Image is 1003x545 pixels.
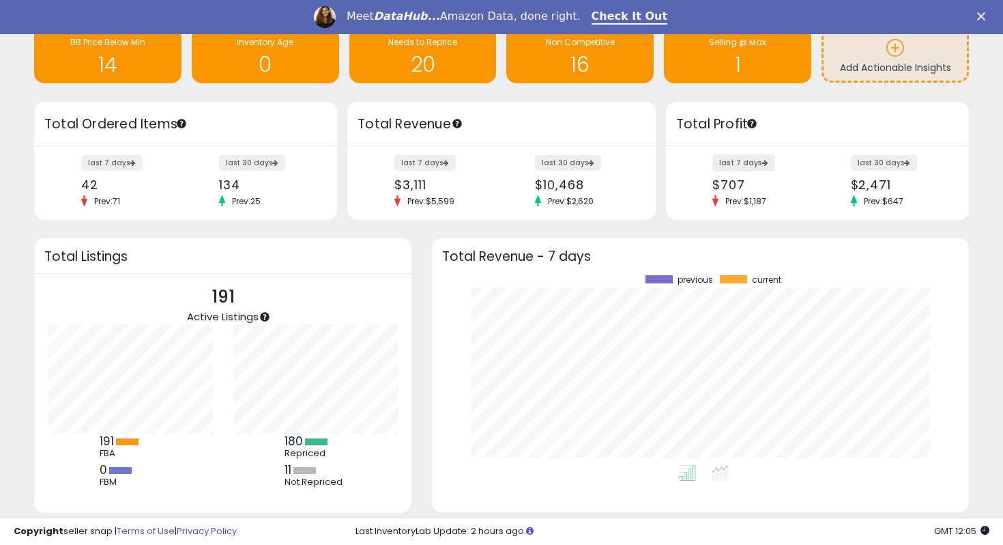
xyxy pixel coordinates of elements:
a: Inventory Age 0 [192,26,339,83]
i: DataHub... [374,10,440,23]
div: $707 [712,178,806,192]
span: Prev: $5,599 [401,195,461,207]
span: Active Listings [187,309,259,324]
p: 191 [187,284,259,310]
label: last 7 days [394,155,456,171]
h1: 14 [41,53,175,76]
span: Prev: $1,187 [718,195,773,207]
span: Non Competitive [546,36,615,48]
div: 134 [219,178,313,192]
b: 11 [285,462,291,478]
div: $3,111 [394,178,491,192]
span: Prev: $2,620 [541,195,600,207]
span: Selling @ Max [709,36,766,48]
div: $10,468 [535,178,632,192]
div: seller snap | | [14,525,237,538]
span: current [752,275,781,285]
b: 191 [100,433,114,449]
span: Add Actionable Insights [840,61,951,74]
strong: Copyright [14,525,63,537]
div: Meet Amazon Data, done right. [347,10,581,23]
span: BB Price Below Min [70,36,145,48]
a: Non Competitive 16 [506,26,654,83]
div: Repriced [285,448,346,459]
span: Prev: $647 [857,195,910,207]
div: Not Repriced [285,477,346,488]
div: Close [977,12,991,20]
div: Last InventoryLab Update: 2 hours ago. [355,525,990,538]
h3: Total Ordered Items [44,115,327,134]
b: 0 [100,462,107,478]
label: last 30 days [851,155,917,171]
a: Privacy Policy [177,525,237,537]
label: last 7 days [81,155,143,171]
div: Tooltip anchor [259,311,271,323]
label: last 30 days [219,155,285,171]
div: FBM [100,477,161,488]
h3: Total Listings [44,251,401,262]
span: 2025-10-9 12:05 GMT [934,525,989,537]
div: Tooltip anchor [175,117,188,130]
a: Check It Out [592,10,668,25]
div: 42 [81,178,175,192]
label: last 30 days [535,155,601,171]
a: Needs to Reprice 20 [349,26,497,83]
span: Inventory Age [237,36,293,48]
h1: 20 [356,53,490,76]
span: Needs to Reprice [388,36,457,48]
h1: 0 [199,53,332,76]
img: Profile image for Georgie [314,6,336,28]
h3: Total Revenue - 7 days [442,251,959,262]
h1: 1 [671,53,804,76]
a: Selling @ Max 1 [664,26,811,83]
div: FBA [100,448,161,459]
label: last 7 days [712,154,775,171]
span: previous [678,275,713,285]
a: BB Price Below Min 14 [34,26,181,83]
b: 180 [285,433,303,449]
h3: Total Revenue [358,115,645,134]
div: Tooltip anchor [746,117,758,130]
span: Prev: 25 [225,195,267,207]
div: $2,471 [851,178,945,192]
div: Tooltip anchor [451,117,463,130]
i: Click here to read more about un-synced listings. [526,527,534,535]
a: Terms of Use [117,525,175,537]
h1: 16 [513,53,647,76]
a: Add Actionable Insights [824,28,967,81]
span: Prev: 71 [87,195,127,207]
h3: Total Profit [676,115,959,134]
